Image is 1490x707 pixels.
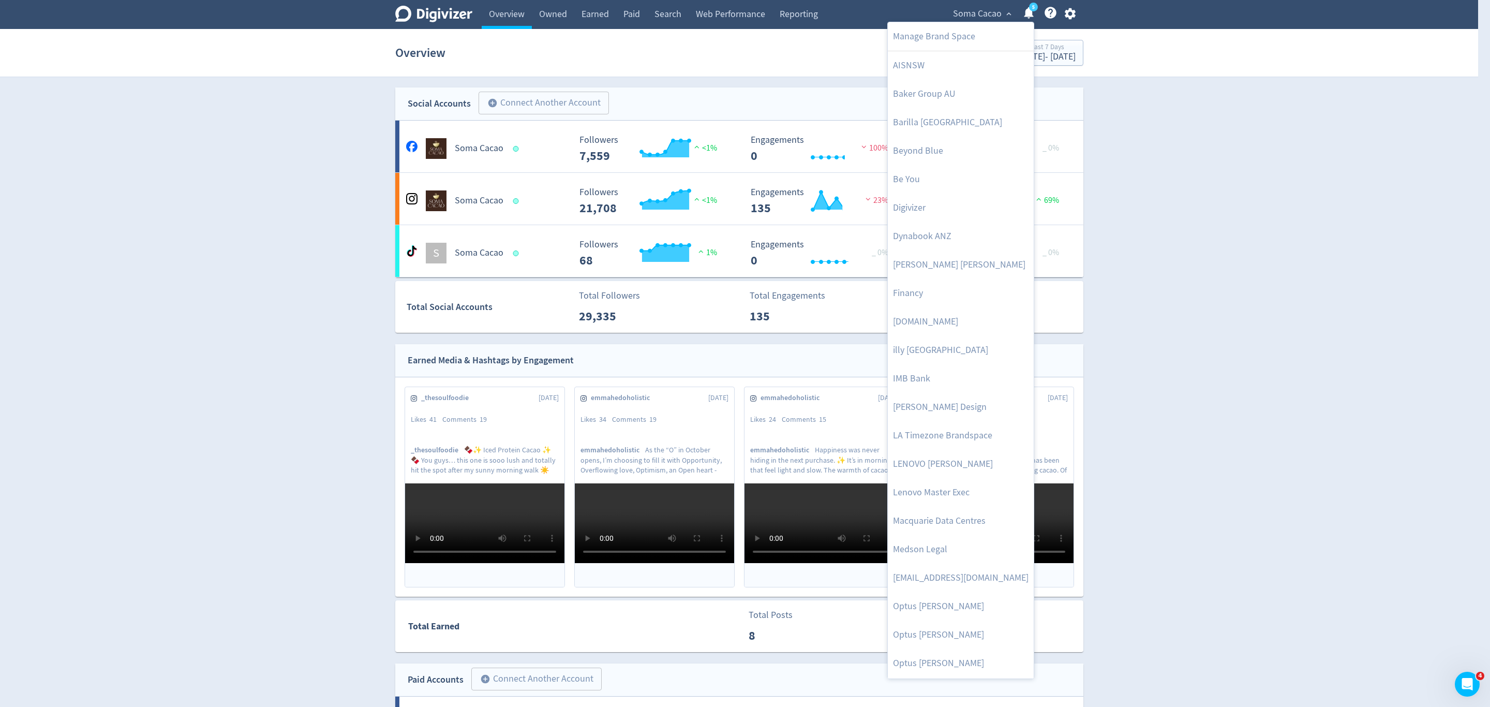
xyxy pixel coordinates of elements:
a: Financy [888,279,1034,307]
a: Optus [PERSON_NAME] [888,621,1034,649]
a: Optus [PERSON_NAME] [888,592,1034,621]
a: AISNSW [888,51,1034,80]
a: [PERSON_NAME] [PERSON_NAME] [888,251,1034,279]
span: 4 [1476,672,1484,680]
a: LENOVO [PERSON_NAME] [888,450,1034,478]
a: IMB Bank [888,364,1034,393]
a: Optus [PERSON_NAME] [888,677,1034,706]
a: illy [GEOGRAPHIC_DATA] [888,336,1034,364]
a: LA Timezone Brandspace [888,421,1034,450]
a: [EMAIL_ADDRESS][DOMAIN_NAME] [888,564,1034,592]
a: Be You [888,165,1034,194]
a: [DOMAIN_NAME] [888,307,1034,336]
a: Macquarie Data Centres [888,507,1034,535]
a: Baker Group AU [888,80,1034,108]
a: Digivizer [888,194,1034,222]
a: Lenovo Master Exec [888,478,1034,507]
iframe: Intercom live chat [1455,672,1480,697]
a: [PERSON_NAME] Design [888,393,1034,421]
a: Manage Brand Space [888,22,1034,51]
a: Beyond Blue [888,137,1034,165]
a: Barilla [GEOGRAPHIC_DATA] [888,108,1034,137]
a: Optus [PERSON_NAME] [888,649,1034,677]
a: Medson Legal [888,535,1034,564]
a: Dynabook ANZ [888,222,1034,251]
